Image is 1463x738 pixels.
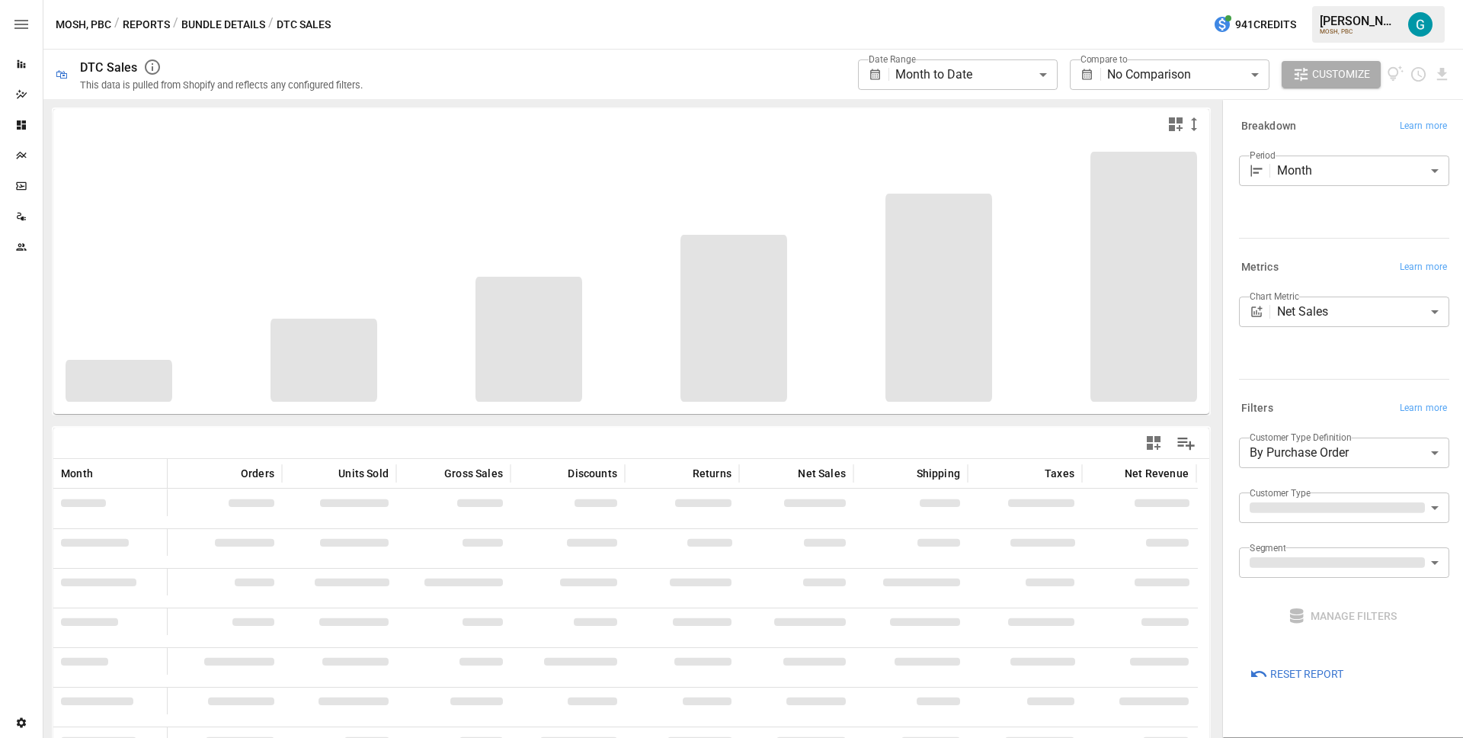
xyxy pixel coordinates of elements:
[1022,463,1043,484] button: Sort
[1408,12,1433,37] img: Gavin Acres
[61,466,93,481] span: Month
[1239,660,1354,688] button: Reset Report
[1282,61,1381,88] button: Customize
[1277,297,1449,327] div: Net Sales
[1241,259,1279,276] h6: Metrics
[268,15,274,34] div: /
[1239,438,1449,468] div: By Purchase Order
[568,466,617,481] span: Discounts
[114,15,120,34] div: /
[545,463,566,484] button: Sort
[1400,401,1447,416] span: Learn more
[1250,290,1299,303] label: Chart Metric
[421,463,443,484] button: Sort
[1433,66,1451,83] button: Download report
[1102,463,1123,484] button: Sort
[1125,466,1189,481] span: Net Revenue
[1107,59,1269,90] div: No Comparison
[895,67,972,82] span: Month to Date
[1235,15,1296,34] span: 941 Credits
[1250,149,1276,162] label: Period
[218,463,239,484] button: Sort
[1400,119,1447,134] span: Learn more
[56,15,111,34] button: MOSH, PBC
[1399,3,1442,46] button: Gavin Acres
[338,466,389,481] span: Units Sold
[1045,466,1074,481] span: Taxes
[693,466,731,481] span: Returns
[80,79,363,91] div: This data is pulled from Shopify and reflects any configured filters.
[869,53,916,66] label: Date Range
[1277,156,1449,186] div: Month
[1400,260,1447,275] span: Learn more
[1250,541,1285,554] label: Segment
[1410,66,1427,83] button: Schedule report
[241,466,274,481] span: Orders
[1387,61,1404,88] button: View documentation
[94,463,116,484] button: Sort
[1169,426,1203,460] button: Manage Columns
[798,466,846,481] span: Net Sales
[670,463,691,484] button: Sort
[1320,28,1399,35] div: MOSH, PBC
[1241,118,1296,135] h6: Breakdown
[894,463,915,484] button: Sort
[1080,53,1128,66] label: Compare to
[123,15,170,34] button: Reports
[444,466,503,481] span: Gross Sales
[1312,65,1370,84] span: Customize
[1241,400,1273,417] h6: Filters
[315,463,337,484] button: Sort
[775,463,796,484] button: Sort
[1320,14,1399,28] div: [PERSON_NAME]
[917,466,960,481] span: Shipping
[80,60,137,75] div: DTC Sales
[56,67,68,82] div: 🛍
[1270,665,1343,684] span: Reset Report
[1250,431,1352,444] label: Customer Type Definition
[1250,486,1311,499] label: Customer Type
[1207,11,1302,39] button: 941Credits
[181,15,265,34] button: Bundle Details
[173,15,178,34] div: /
